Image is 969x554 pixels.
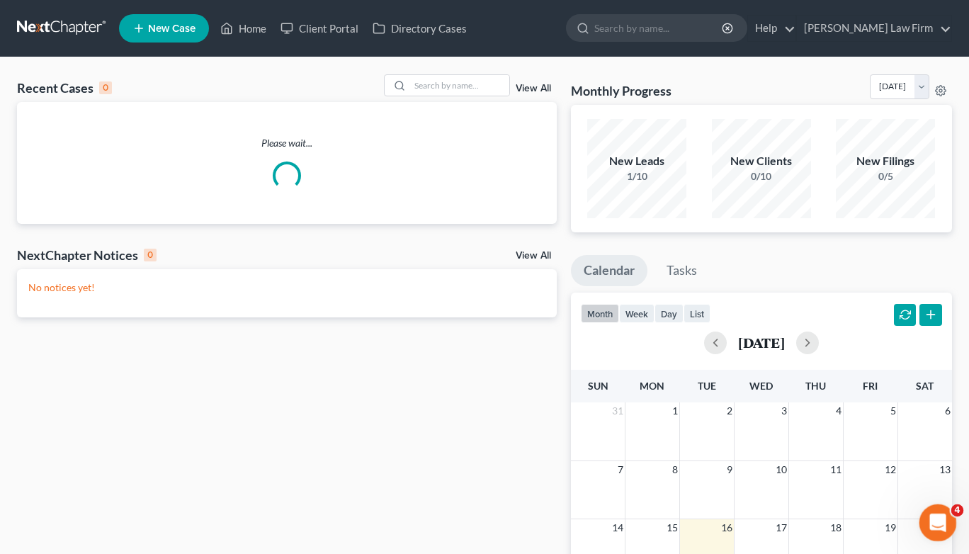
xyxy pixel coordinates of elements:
span: 12 [883,461,897,478]
div: 1/10 [587,169,686,183]
input: Search by name... [410,75,509,96]
span: 14 [611,519,625,536]
span: Fri [863,380,878,392]
span: 7 [616,461,625,478]
iframe: Intercom live chat [919,504,957,542]
span: 19 [883,519,897,536]
span: 6 [943,402,952,419]
div: NextChapter Notices [17,247,157,264]
p: No notices yet! [28,281,545,295]
h3: Monthly Progress [571,82,671,99]
div: 0/10 [712,169,811,183]
span: Wed [749,380,773,392]
span: 15 [665,519,679,536]
div: New Filings [836,153,935,169]
span: 18 [829,519,843,536]
h2: [DATE] [738,335,785,350]
button: month [581,304,619,323]
span: 10 [774,461,788,478]
a: Home [213,16,273,41]
a: Help [748,16,795,41]
span: 11 [829,461,843,478]
div: New Leads [587,153,686,169]
span: 2 [725,402,734,419]
a: Tasks [654,255,710,286]
a: View All [516,84,551,94]
a: Client Portal [273,16,365,41]
span: 5 [889,402,897,419]
span: Thu [805,380,826,392]
span: 9 [725,461,734,478]
span: Tue [698,380,716,392]
span: 16 [720,519,734,536]
a: Calendar [571,255,647,286]
div: 0 [144,249,157,261]
a: Directory Cases [365,16,474,41]
a: [PERSON_NAME] Law Firm [797,16,951,41]
span: Sun [588,380,608,392]
p: Please wait... [17,136,557,150]
span: 1 [671,402,679,419]
div: 0 [99,81,112,94]
button: list [684,304,710,323]
span: 31 [611,402,625,419]
span: Mon [640,380,664,392]
span: 4 [834,402,843,419]
div: 0/5 [836,169,935,183]
span: Sat [916,380,934,392]
button: day [654,304,684,323]
div: Recent Cases [17,79,112,96]
span: 17 [774,519,788,536]
input: Search by name... [594,15,724,41]
span: 8 [671,461,679,478]
span: 13 [938,461,952,478]
span: 4 [951,504,964,517]
span: 3 [780,402,788,419]
span: New Case [148,23,195,34]
div: New Clients [712,153,811,169]
a: View All [516,251,551,261]
button: week [619,304,654,323]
